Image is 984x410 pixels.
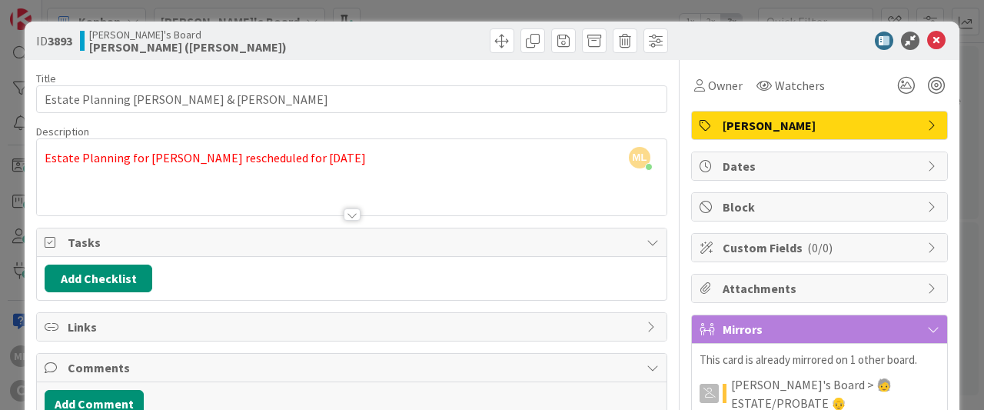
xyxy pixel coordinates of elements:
[68,318,639,336] span: Links
[723,198,919,216] span: Block
[36,32,72,50] span: ID
[700,352,939,369] p: This card is already mirrored on 1 other board.
[36,125,89,138] span: Description
[36,85,667,113] input: type card name here...
[68,233,639,252] span: Tasks
[89,28,287,41] span: [PERSON_NAME]'s Board
[723,116,919,135] span: [PERSON_NAME]
[775,76,825,95] span: Watchers
[723,279,919,298] span: Attachments
[36,72,56,85] label: Title
[68,358,639,377] span: Comments
[45,265,152,292] button: Add Checklist
[48,33,72,48] b: 3893
[629,147,650,168] span: ML
[45,150,366,165] span: Estate Planning for [PERSON_NAME] rescheduled for [DATE]
[723,320,919,338] span: Mirrors
[807,240,833,255] span: ( 0/0 )
[89,41,287,53] b: [PERSON_NAME] ([PERSON_NAME])
[723,238,919,257] span: Custom Fields
[708,76,743,95] span: Owner
[723,157,919,175] span: Dates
